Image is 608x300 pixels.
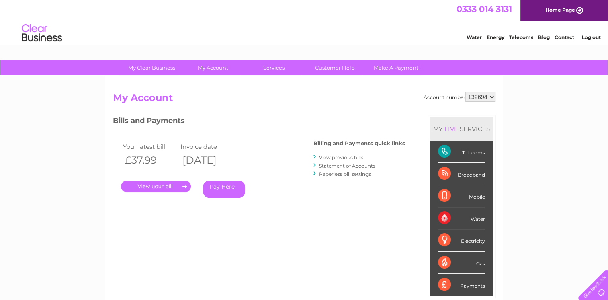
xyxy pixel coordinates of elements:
[21,21,62,45] img: logo.png
[319,154,363,160] a: View previous bills
[302,60,368,75] a: Customer Help
[438,185,485,207] div: Mobile
[438,141,485,163] div: Telecoms
[115,4,494,39] div: Clear Business is a trading name of Verastar Limited (registered in [GEOGRAPHIC_DATA] No. 3667643...
[438,163,485,185] div: Broadband
[119,60,185,75] a: My Clear Business
[319,171,371,177] a: Paperless bill settings
[443,125,460,133] div: LIVE
[121,181,191,192] a: .
[121,152,179,168] th: £37.99
[438,252,485,274] div: Gas
[555,34,574,40] a: Contact
[180,60,246,75] a: My Account
[487,34,504,40] a: Energy
[319,163,375,169] a: Statement of Accounts
[509,34,533,40] a: Telecoms
[424,92,495,102] div: Account number
[241,60,307,75] a: Services
[538,34,550,40] a: Blog
[457,4,512,14] a: 0333 014 3131
[438,274,485,296] div: Payments
[438,207,485,229] div: Water
[121,141,179,152] td: Your latest bill
[467,34,482,40] a: Water
[178,141,236,152] td: Invoice date
[203,181,245,198] a: Pay Here
[438,229,485,251] div: Electricity
[113,92,495,107] h2: My Account
[178,152,236,168] th: [DATE]
[313,140,405,146] h4: Billing and Payments quick links
[113,115,405,129] h3: Bills and Payments
[430,117,493,140] div: MY SERVICES
[581,34,600,40] a: Log out
[363,60,429,75] a: Make A Payment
